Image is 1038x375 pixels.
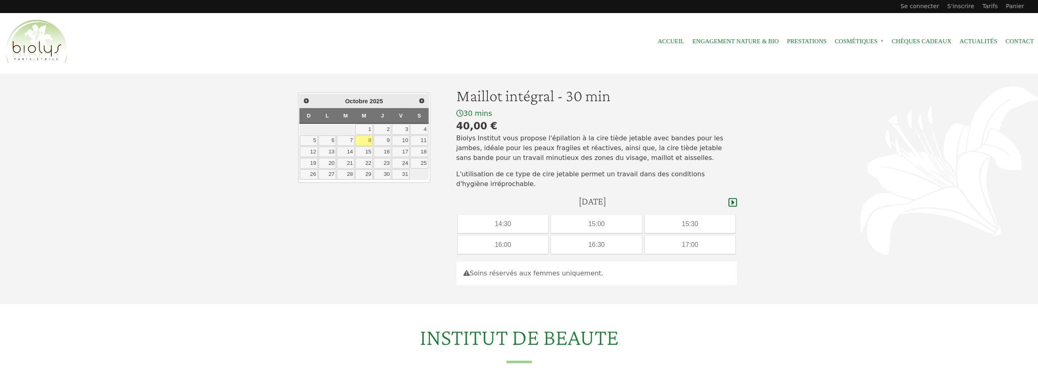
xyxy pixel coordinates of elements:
span: Samedi [418,113,421,119]
a: 22 [355,158,373,169]
div: 30 mins [456,109,737,118]
span: Précédent [303,98,310,104]
a: 4 [410,124,428,135]
h4: [DATE] [579,195,606,207]
span: Cosmétiques [835,32,884,51]
span: Suivant [418,98,425,104]
a: 9 [374,135,391,146]
div: 15:30 [645,215,735,233]
a: 19 [300,158,317,169]
a: 27 [319,169,336,180]
a: 28 [337,169,354,180]
div: 14:30 [458,215,548,233]
a: 11 [410,135,428,146]
a: 14 [337,146,354,157]
a: 25 [410,158,428,169]
a: 10 [392,135,409,146]
a: Chèques cadeaux [892,32,952,51]
a: Actualités [960,32,998,51]
a: Précédent [301,95,311,106]
a: 1 [355,124,373,135]
a: 13 [319,146,336,157]
a: 2 [374,124,391,135]
a: 29 [355,169,373,180]
div: Soins réservés aux femmes uniquement. [456,262,737,285]
a: 16 [374,146,391,157]
p: L'utilisation de ce type de cire jetable permet un travail dans des conditions d'hygiène irréproc... [456,169,737,189]
img: Accueil [4,18,69,65]
p: Biolys Institut vous propose l'épilation à la cire tiède jetable avec bandes pour les jambes, idé... [456,133,737,163]
div: 16:00 [458,236,548,254]
a: 31 [392,169,409,180]
span: Lundi [325,113,329,119]
span: Vendredi [399,113,403,119]
span: Octobre [345,98,368,104]
span: Mercredi [362,113,366,119]
a: Engagement Nature & Bio [693,32,779,51]
a: 24 [392,158,409,169]
a: Contact [1005,32,1034,51]
span: » [881,40,884,43]
div: 16:30 [551,236,642,254]
a: 3 [392,124,409,135]
a: 23 [374,158,391,169]
div: 15:00 [551,215,642,233]
span: 2025 [370,98,383,104]
a: 26 [300,169,317,180]
a: 30 [374,169,391,180]
span: Jeudi [381,113,384,119]
span: Dimanche [307,113,311,119]
a: Accueil [658,32,684,51]
h2: INSTITUT DE BEAUTE [5,324,1033,363]
a: 21 [337,158,354,169]
a: Suivant [416,95,427,106]
a: 18 [410,146,428,157]
a: 5 [300,135,317,146]
h1: Maillot intégral - 30 min [456,86,737,106]
a: 12 [300,146,317,157]
a: 15 [355,146,373,157]
div: 40,00 € [456,119,737,133]
a: 17 [392,146,409,157]
a: 7 [337,135,354,146]
div: 17:00 [645,236,735,254]
a: 6 [319,135,336,146]
a: Prestations [787,32,826,51]
a: 20 [319,158,336,169]
span: Mardi [343,113,348,119]
a: 8 [355,135,373,146]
